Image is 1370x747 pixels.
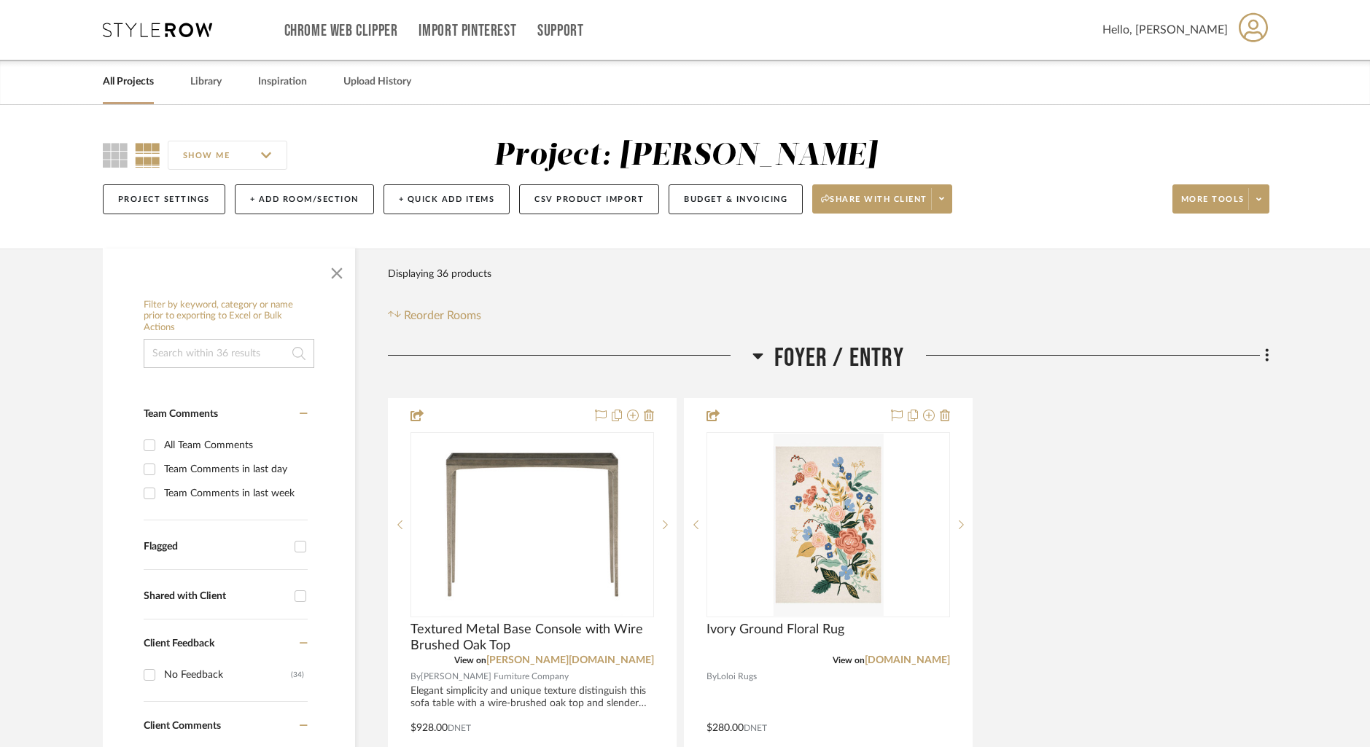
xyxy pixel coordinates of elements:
div: (34) [291,663,304,687]
span: Loloi Rugs [717,670,757,684]
img: Ivory Ground Floral Rug [773,434,883,616]
span: By [410,670,421,684]
span: More tools [1181,194,1245,216]
a: Chrome Web Clipper [284,25,398,37]
span: Client Feedback [144,638,214,649]
div: All Team Comments [164,434,304,457]
button: + Add Room/Section [235,184,374,214]
a: All Projects [103,72,154,92]
div: Project: [PERSON_NAME] [494,141,877,171]
span: Textured Metal Base Console with Wire Brushed Oak Top [410,622,654,654]
a: Library [190,72,222,92]
div: 0 [707,433,949,617]
button: Project Settings [103,184,225,214]
button: CSV Product Import [519,184,659,214]
a: Import Pinterest [419,25,516,37]
a: Inspiration [258,72,307,92]
span: Share with client [821,194,927,216]
div: No Feedback [164,663,291,687]
a: Support [537,25,583,37]
div: Flagged [144,541,287,553]
div: Team Comments in last day [164,458,304,481]
button: More tools [1172,184,1269,214]
div: Team Comments in last week [164,482,304,505]
span: Ivory Ground Floral Rug [707,622,844,638]
span: Foyer / Entry [774,343,904,374]
span: By [707,670,717,684]
span: Hello, [PERSON_NAME] [1102,21,1228,39]
button: + Quick Add Items [384,184,510,214]
div: Shared with Client [144,590,287,603]
button: Reorder Rooms [388,307,482,324]
div: Displaying 36 products [388,259,491,289]
span: View on [833,656,865,665]
a: [PERSON_NAME][DOMAIN_NAME] [486,655,654,665]
a: [DOMAIN_NAME] [865,655,950,665]
h6: Filter by keyword, category or name prior to exporting to Excel or Bulk Actions [144,300,314,334]
button: Close [322,256,351,285]
a: Upload History [343,72,411,92]
img: Textured Metal Base Console with Wire Brushed Oak Top [441,434,623,616]
span: Team Comments [144,409,218,419]
span: View on [454,656,486,665]
span: [PERSON_NAME] Furniture Company [421,670,569,684]
span: Reorder Rooms [404,307,481,324]
input: Search within 36 results [144,339,314,368]
span: Client Comments [144,721,221,731]
button: Share with client [812,184,952,214]
button: Budget & Invoicing [669,184,803,214]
